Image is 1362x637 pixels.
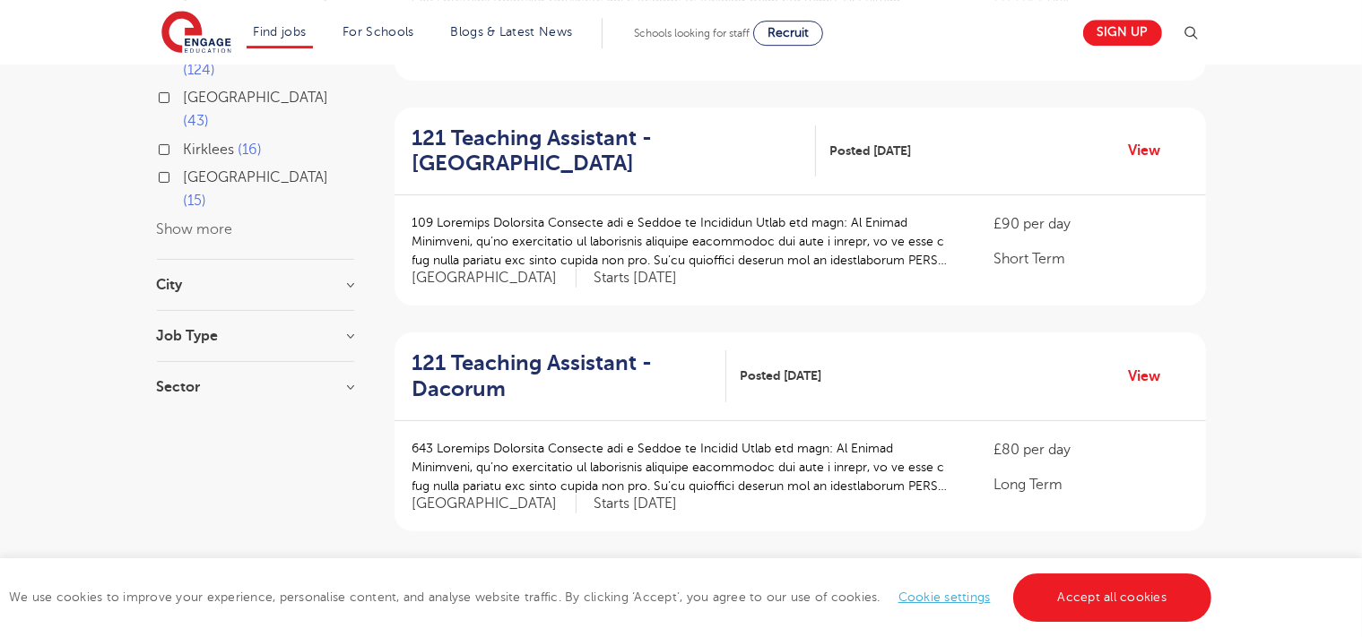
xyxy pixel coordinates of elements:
p: £90 per day [993,213,1187,235]
span: Posted [DATE] [829,142,911,160]
span: Kirklees [184,142,235,158]
span: Schools looking for staff [634,27,750,39]
h2: 121 Teaching Assistant - Dacorum [412,350,713,402]
span: Posted [DATE] [740,366,821,385]
a: For Schools [343,25,413,39]
button: Show more [157,221,233,237]
span: 124 [184,62,216,78]
span: We use cookies to improve your experience, personalise content, and analyse website traffic. By c... [9,590,1216,604]
span: 43 [184,113,210,129]
a: View [1129,365,1175,388]
img: Engage Education [161,11,231,56]
span: Recruit [768,26,809,39]
h3: City [157,278,354,292]
h3: Job Type [157,329,354,343]
a: Sign up [1083,20,1162,46]
a: 121 Teaching Assistant - Dacorum [412,350,727,402]
span: [GEOGRAPHIC_DATA] [412,269,577,288]
a: Blogs & Latest News [451,25,573,39]
p: 643 Loremips Dolorsita Consecte adi e Seddoe te Incidid Utlab etd magn: Al Enimad Minimveni, qu’n... [412,439,959,495]
p: Starts [DATE] [594,495,678,513]
p: Starts [DATE] [594,269,678,288]
p: 109 Loremips Dolorsita Consecte adi e Seddoe te Incididun Utlab etd magn: Al Enimad Minimveni, qu... [412,213,959,270]
span: 16 [239,142,263,158]
input: [GEOGRAPHIC_DATA] 15 [184,169,195,181]
a: Cookie settings [898,590,991,604]
p: Short Term [993,248,1187,270]
a: View [1129,139,1175,162]
h2: 121 Teaching Assistant - [GEOGRAPHIC_DATA] [412,125,802,177]
h3: Sector [157,380,354,394]
input: Kirklees 16 [184,142,195,153]
a: Recruit [753,21,823,46]
p: £80 per day [993,439,1187,461]
a: Find jobs [254,25,307,39]
span: [GEOGRAPHIC_DATA] [184,169,329,185]
a: Accept all cookies [1013,573,1212,622]
p: Long Term [993,474,1187,495]
span: 15 [184,193,207,209]
span: [GEOGRAPHIC_DATA] [412,495,577,513]
a: 121 Teaching Assistant - [GEOGRAPHIC_DATA] [412,125,817,177]
span: [GEOGRAPHIC_DATA] [184,90,329,106]
input: [GEOGRAPHIC_DATA] 43 [184,90,195,101]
